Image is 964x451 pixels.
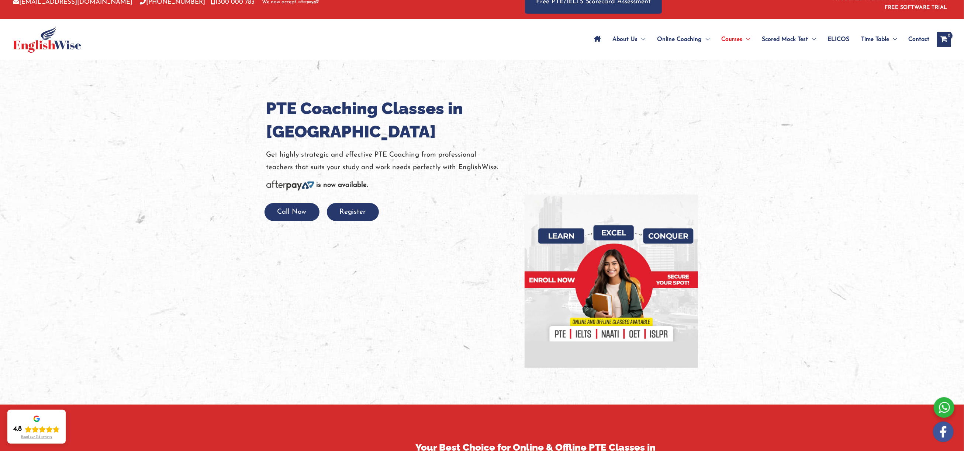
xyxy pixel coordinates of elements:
[265,209,319,216] a: Call Now
[317,182,368,189] b: is now available.
[933,422,954,442] img: white-facebook.png
[525,195,698,368] img: banner-new-img
[756,27,822,52] a: Scored Mock TestMenu Toggle
[702,27,709,52] span: Menu Toggle
[327,203,379,221] button: Register
[13,425,22,434] div: 4.8
[638,27,645,52] span: Menu Toggle
[827,27,849,52] span: ELICOS
[327,209,379,216] a: Register
[588,27,930,52] nav: Site Navigation: Main Menu
[265,203,319,221] button: Call Now
[937,32,951,47] a: View Shopping Cart, empty
[266,181,314,190] img: Afterpay-Logo
[808,27,816,52] span: Menu Toggle
[266,97,514,143] h1: PTE Coaching Classes in [GEOGRAPHIC_DATA]
[861,27,889,52] span: Time Table
[657,27,702,52] span: Online Coaching
[889,27,897,52] span: Menu Toggle
[822,27,855,52] a: ELICOS
[651,27,715,52] a: Online CoachingMenu Toggle
[612,27,638,52] span: About Us
[715,27,756,52] a: CoursesMenu Toggle
[909,27,930,52] span: Contact
[21,435,52,439] div: Read our 718 reviews
[742,27,750,52] span: Menu Toggle
[13,26,81,53] img: cropped-ew-logo
[762,27,808,52] span: Scored Mock Test
[607,27,651,52] a: About UsMenu Toggle
[13,425,60,434] div: Rating: 4.8 out of 5
[266,149,514,174] p: Get highly strategic and effective PTE Coaching from professional teachers that suits your study ...
[855,27,903,52] a: Time TableMenu Toggle
[903,27,930,52] a: Contact
[721,27,742,52] span: Courses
